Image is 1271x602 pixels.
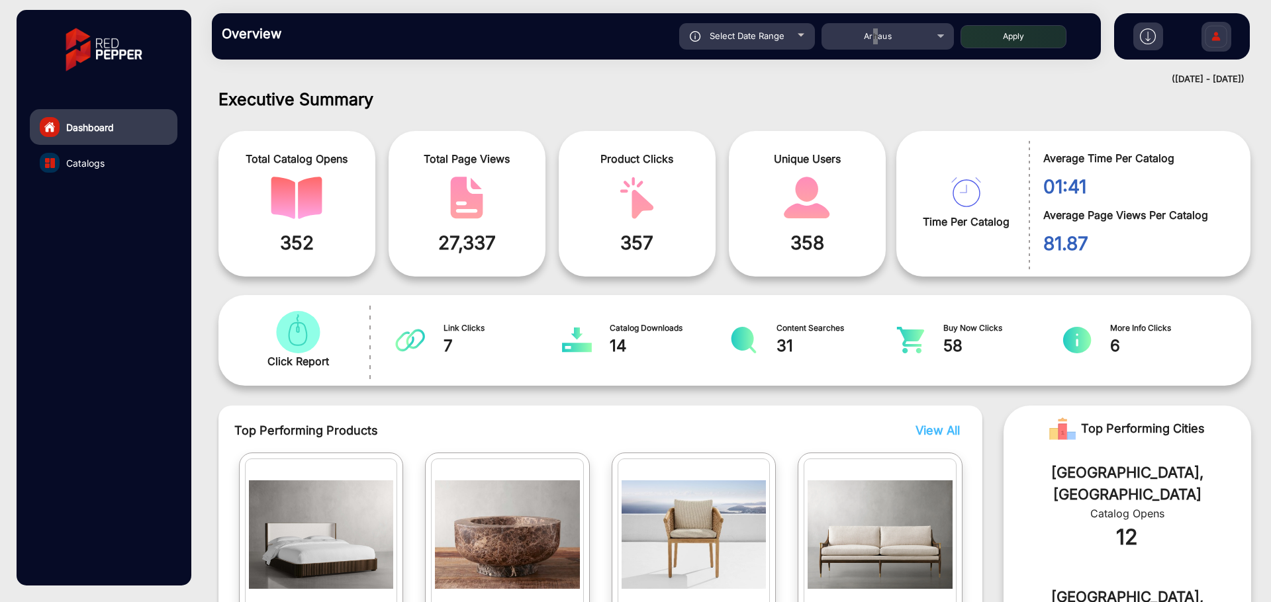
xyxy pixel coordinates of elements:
span: Unique Users [739,151,876,167]
img: vmg-logo [56,17,152,83]
a: Dashboard [30,109,177,145]
img: catalog [562,327,592,353]
span: Catalog Downloads [610,322,730,334]
span: 81.87 [1043,230,1231,257]
a: Catalogs [30,145,177,181]
span: 352 [228,229,365,257]
div: ([DATE] - [DATE]) [199,73,1245,86]
button: Apply [961,25,1066,48]
span: Catalogs [66,156,105,170]
span: Total Page Views [399,151,536,167]
img: catalog [951,177,981,207]
div: Catalog Opens [1023,505,1231,521]
img: catalog [611,177,663,219]
img: catalog [1062,327,1092,353]
span: Total Catalog Opens [228,151,365,167]
div: [GEOGRAPHIC_DATA], [GEOGRAPHIC_DATA] [1023,462,1231,505]
img: catalog [781,177,833,219]
span: Select Date Range [710,30,784,41]
h1: Executive Summary [218,89,1251,109]
span: More Info Clicks [1110,322,1230,334]
span: 14 [610,334,730,358]
img: icon [690,31,701,42]
img: catalog [45,158,55,168]
span: 358 [739,229,876,257]
img: Rank image [1049,415,1076,442]
span: Average Page Views Per Catalog [1043,207,1231,223]
span: 27,337 [399,229,536,257]
div: 12 [1023,521,1231,553]
span: Arhaus [864,31,892,41]
button: View All [912,421,957,439]
img: home [44,121,56,133]
h3: Overview [222,26,407,42]
span: 357 [569,229,706,257]
span: 31 [777,334,896,358]
span: Link Clicks [444,322,563,334]
span: Product Clicks [569,151,706,167]
span: 01:41 [1043,173,1231,200]
span: Click Report [267,353,329,369]
span: 58 [943,334,1063,358]
span: Content Searches [777,322,896,334]
img: catalog [441,177,493,219]
span: Top Performing Products [234,421,792,439]
img: catalog [896,327,925,353]
img: catalog [395,327,425,353]
img: h2download.svg [1140,28,1156,44]
span: Dashboard [66,120,114,134]
img: catalog [271,177,322,219]
span: Buy Now Clicks [943,322,1063,334]
span: 7 [444,334,563,358]
img: catalog [272,311,324,353]
span: 6 [1110,334,1230,358]
span: Average Time Per Catalog [1043,150,1231,166]
img: catalog [729,327,759,353]
img: Sign%20Up.svg [1202,15,1230,62]
span: Top Performing Cities [1081,415,1205,442]
span: View All [916,423,960,437]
